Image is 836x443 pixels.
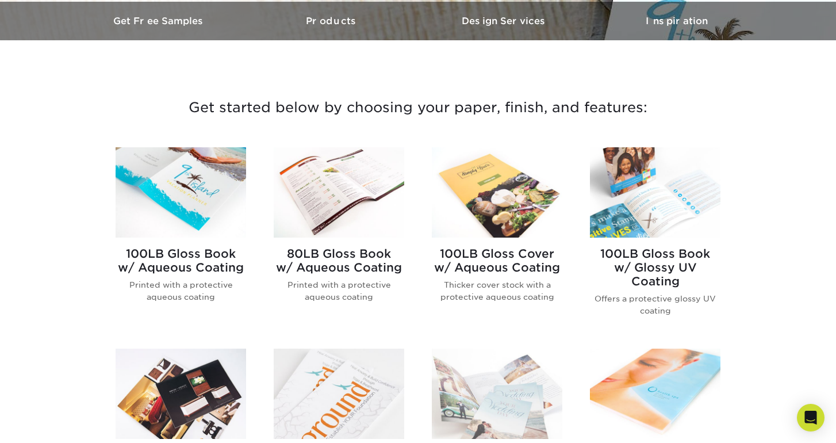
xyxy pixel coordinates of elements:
[432,349,562,439] img: 100LB Dull Book<br/>w/ Satin Coating Brochures & Flyers
[590,2,763,40] a: Inspiration
[274,279,404,303] p: Printed with a protective aqueous coating
[274,247,404,274] h2: 80LB Gloss Book w/ Aqueous Coating
[418,2,590,40] a: Design Services
[274,349,404,439] img: 70LB Text<br/>Premium Uncoated Brochures & Flyers
[797,404,825,431] div: Open Intercom Messenger
[590,147,720,335] a: 100LB Gloss Book<br/>w/ Glossy UV Coating Brochures & Flyers 100LB Gloss Bookw/ Glossy UV Coating...
[116,147,246,335] a: 100LB Gloss Book<br/>w/ Aqueous Coating Brochures & Flyers 100LB Gloss Bookw/ Aqueous Coating Pri...
[274,147,404,238] img: 80LB Gloss Book<br/>w/ Aqueous Coating Brochures & Flyers
[73,2,246,40] a: Get Free Samples
[590,16,763,26] h3: Inspiration
[418,16,590,26] h3: Design Services
[590,293,720,316] p: Offers a protective glossy UV coating
[274,147,404,335] a: 80LB Gloss Book<br/>w/ Aqueous Coating Brochures & Flyers 80LB Gloss Bookw/ Aqueous Coating Print...
[590,349,720,439] img: 100LB Gloss Book<br/>w/ Satin Coating Brochures & Flyers
[432,147,562,335] a: 100LB Gloss Cover<br/>w/ Aqueous Coating Brochures & Flyers 100LB Gloss Coverw/ Aqueous Coating T...
[432,147,562,238] img: 100LB Gloss Cover<br/>w/ Aqueous Coating Brochures & Flyers
[432,247,562,274] h2: 100LB Gloss Cover w/ Aqueous Coating
[590,147,720,238] img: 100LB Gloss Book<br/>w/ Glossy UV Coating Brochures & Flyers
[116,247,246,274] h2: 100LB Gloss Book w/ Aqueous Coating
[246,16,418,26] h3: Products
[432,279,562,303] p: Thicker cover stock with a protective aqueous coating
[116,349,246,439] img: 100LB Gloss Cover<br/>w/ Satin Coating Brochures & Flyers
[82,82,754,133] h3: Get started below by choosing your paper, finish, and features:
[590,247,720,288] h2: 100LB Gloss Book w/ Glossy UV Coating
[73,16,246,26] h3: Get Free Samples
[116,147,246,238] img: 100LB Gloss Book<br/>w/ Aqueous Coating Brochures & Flyers
[246,2,418,40] a: Products
[116,279,246,303] p: Printed with a protective aqueous coating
